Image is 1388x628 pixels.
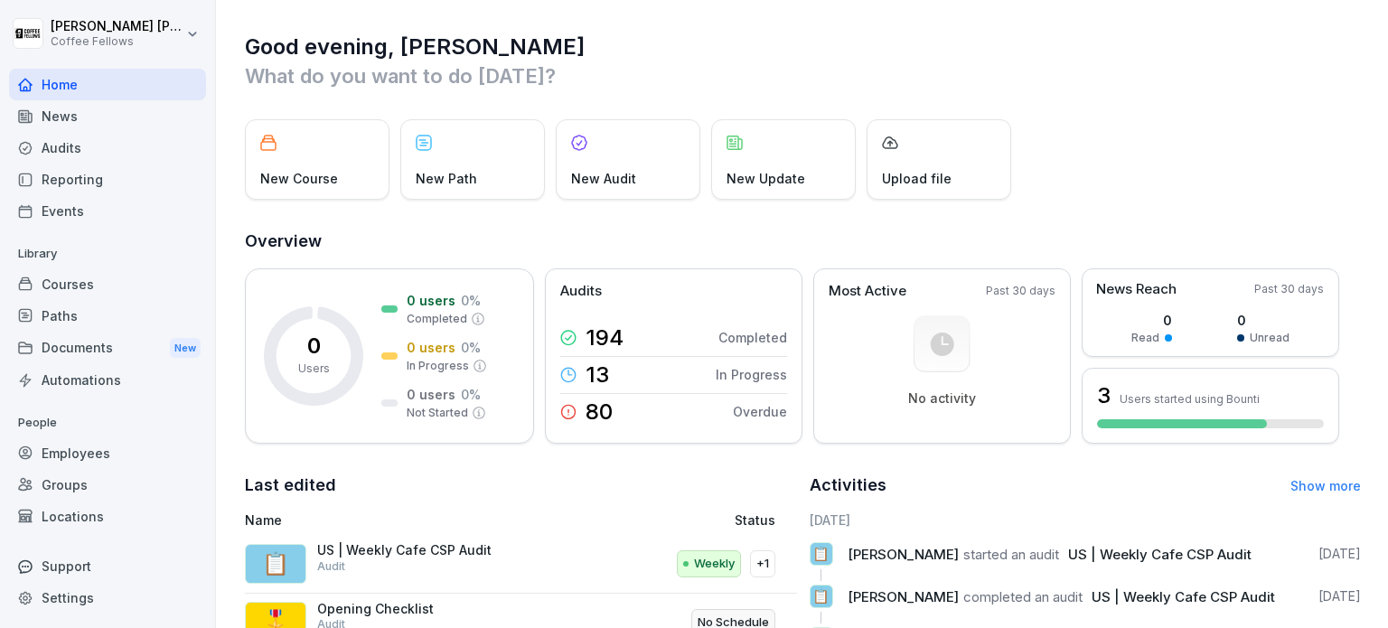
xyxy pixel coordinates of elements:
span: US | Weekly Cafe CSP Audit [1092,588,1275,605]
p: Upload file [882,169,952,188]
p: Unread [1250,330,1290,346]
h2: Activities [810,473,886,498]
p: Overdue [733,402,787,421]
a: News [9,100,206,132]
p: Read [1131,330,1159,346]
span: [PERSON_NAME] [848,588,959,605]
span: completed an audit [963,588,1083,605]
h6: [DATE] [810,511,1362,530]
p: 📋 [812,584,830,609]
p: 📋 [262,548,289,580]
p: People [9,408,206,437]
p: Opening Checklist [317,601,498,617]
a: Courses [9,268,206,300]
p: 0 % [461,385,481,404]
span: US | Weekly Cafe CSP Audit [1068,546,1252,563]
p: Most Active [829,281,906,302]
a: Groups [9,469,206,501]
h2: Last edited [245,473,797,498]
div: Documents [9,332,206,365]
a: Audits [9,132,206,164]
p: 0 users [407,385,455,404]
p: Completed [718,328,787,347]
a: Paths [9,300,206,332]
p: New Audit [571,169,636,188]
span: started an audit [963,546,1059,563]
a: Locations [9,501,206,532]
p: News Reach [1096,279,1177,300]
p: 80 [586,401,613,423]
p: [DATE] [1318,587,1361,605]
a: Home [9,69,206,100]
div: Support [9,550,206,582]
p: What do you want to do [DATE]? [245,61,1361,90]
p: In Progress [407,358,469,374]
h1: Good evening, [PERSON_NAME] [245,33,1361,61]
span: [PERSON_NAME] [848,546,959,563]
p: Users [298,361,330,377]
div: New [170,338,201,359]
p: 0 users [407,338,455,357]
p: 13 [586,364,609,386]
a: Employees [9,437,206,469]
p: Library [9,239,206,268]
p: 194 [586,327,624,349]
a: DocumentsNew [9,332,206,365]
a: Settings [9,582,206,614]
p: 0 [307,335,321,357]
p: Not Started [407,405,468,421]
p: Coffee Fellows [51,35,183,48]
p: Status [735,511,775,530]
a: 📋US | Weekly Cafe CSP AuditAuditWeekly+1 [245,535,797,594]
p: New Course [260,169,338,188]
p: 0 % [461,291,481,310]
p: 0 % [461,338,481,357]
p: Users started using Bounti [1120,392,1260,406]
p: 0 [1131,311,1172,330]
a: Show more [1290,478,1361,493]
p: Audits [560,281,602,302]
p: Past 30 days [986,283,1055,299]
p: Completed [407,311,467,327]
h2: Overview [245,229,1361,254]
p: [PERSON_NAME] [PERSON_NAME] [51,19,183,34]
p: No activity [908,390,976,407]
p: New Path [416,169,477,188]
p: In Progress [716,365,787,384]
p: 0 users [407,291,455,310]
h3: 3 [1097,380,1111,411]
p: Weekly [694,555,735,573]
p: 0 [1237,311,1290,330]
p: Audit [317,558,345,575]
p: Past 30 days [1254,281,1324,297]
a: Reporting [9,164,206,195]
p: 📋 [812,541,830,567]
p: US | Weekly Cafe CSP Audit [317,542,498,558]
p: Name [245,511,584,530]
p: +1 [756,555,769,573]
a: Automations [9,364,206,396]
p: [DATE] [1318,545,1361,563]
p: New Update [727,169,805,188]
a: Events [9,195,206,227]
